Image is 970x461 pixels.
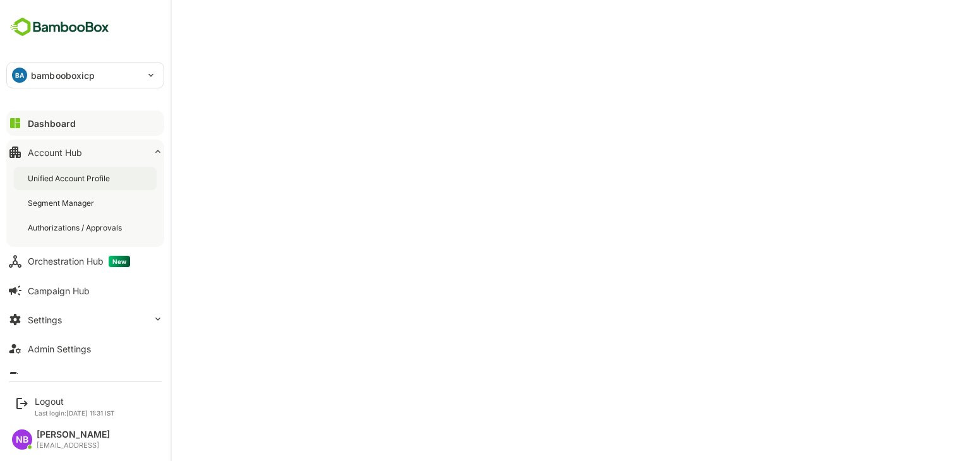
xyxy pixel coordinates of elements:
[28,373,87,383] div: Internal Pages
[6,336,164,361] button: Admin Settings
[12,68,27,83] div: BA
[28,147,82,158] div: Account Hub
[28,285,90,296] div: Campaign Hub
[28,222,124,233] div: Authorizations / Approvals
[109,256,130,267] span: New
[6,365,164,390] button: Internal Pages
[28,173,112,184] div: Unified Account Profile
[37,429,110,440] div: [PERSON_NAME]
[12,429,32,450] div: NB
[35,396,115,407] div: Logout
[28,344,91,354] div: Admin Settings
[7,63,164,88] div: BAbambooboxicp
[31,69,95,82] p: bambooboxicp
[6,278,164,303] button: Campaign Hub
[28,314,62,325] div: Settings
[35,409,115,417] p: Last login: [DATE] 11:31 IST
[6,307,164,332] button: Settings
[6,140,164,165] button: Account Hub
[28,198,97,208] div: Segment Manager
[37,441,110,450] div: [EMAIL_ADDRESS]
[28,256,130,267] div: Orchestration Hub
[6,111,164,136] button: Dashboard
[6,15,113,39] img: BambooboxFullLogoMark.5f36c76dfaba33ec1ec1367b70bb1252.svg
[28,118,76,129] div: Dashboard
[6,249,164,274] button: Orchestration HubNew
